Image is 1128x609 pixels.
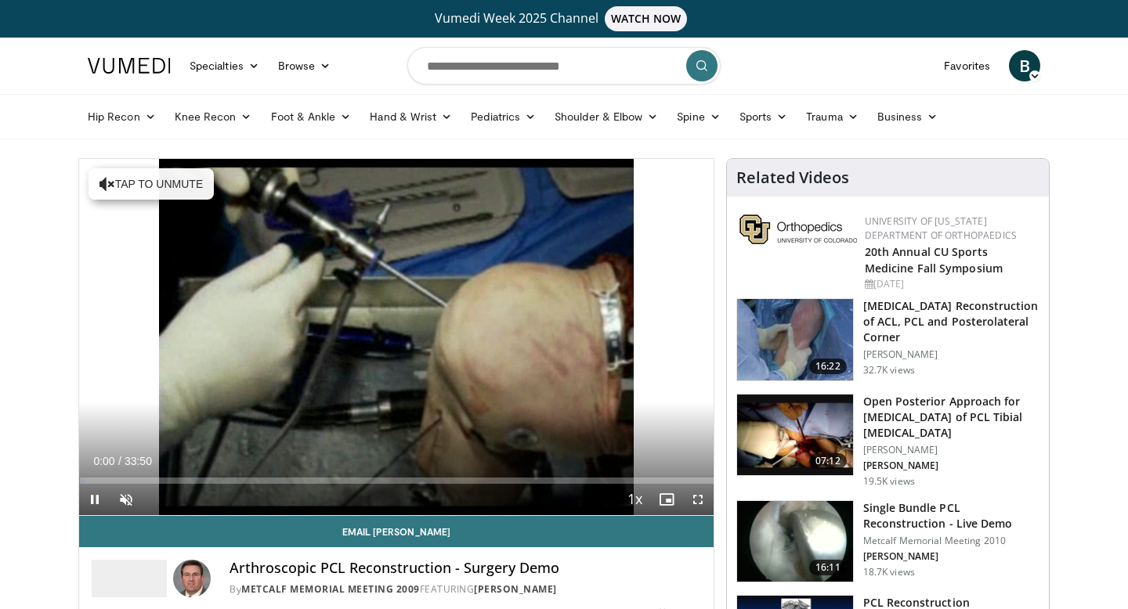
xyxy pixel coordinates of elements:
input: Search topics, interventions [407,47,721,85]
button: Tap to unmute [89,168,214,200]
h3: Open Posterior Approach for [MEDICAL_DATA] of PCL Tibial [MEDICAL_DATA] [863,394,1039,441]
p: [PERSON_NAME] [863,550,1039,563]
a: [PERSON_NAME] [474,582,557,596]
a: Vumedi Week 2025 ChannelWATCH NOW [90,6,1038,31]
span: WATCH NOW [605,6,688,31]
a: Spine [667,101,729,132]
div: By FEATURING [230,582,701,596]
img: Stone_ACL_PCL_FL8_Widescreen_640x360_100007535_3.jpg.150x105_q85_crop-smart_upscale.jpg [737,299,853,380]
span: 07:12 [809,453,847,469]
a: Hand & Wrist [360,101,461,132]
img: wick_3.png.150x105_q85_crop-smart_upscale.jpg [737,501,853,582]
p: 19.5K views [863,475,915,488]
img: VuMedi Logo [88,58,171,74]
p: 18.7K views [863,566,915,578]
a: Foot & Ankle [262,101,361,132]
a: Pediatrics [461,101,545,132]
button: Pause [79,484,110,515]
a: Knee Recon [165,101,262,132]
p: [PERSON_NAME] [863,348,1039,361]
a: Trauma [797,101,868,132]
a: 20th Annual CU Sports Medicine Fall Symposium [865,244,1003,276]
span: 16:22 [809,359,847,374]
img: 355603a8-37da-49b6-856f-e00d7e9307d3.png.150x105_q85_autocrop_double_scale_upscale_version-0.2.png [739,214,857,244]
img: Avatar [173,560,211,597]
h3: Single Bundle PCL Reconstruction - Live Demo [863,500,1039,532]
p: [PERSON_NAME] [863,459,1039,472]
h4: Related Videos [736,168,849,187]
h4: Arthroscopic PCL Reconstruction - Surgery Demo [230,560,701,577]
button: Unmute [110,484,142,515]
a: 16:22 [MEDICAL_DATA] Reconstruction of ACL, PCL and Posterolateral Corner [PERSON_NAME] 32.7K views [736,298,1039,381]
a: Specialties [180,50,269,81]
button: Playback Rate [620,484,651,515]
a: Browse [269,50,341,81]
h3: [MEDICAL_DATA] Reconstruction of ACL, PCL and Posterolateral Corner [863,298,1039,345]
p: [PERSON_NAME] [863,444,1039,456]
a: 16:11 Single Bundle PCL Reconstruction - Live Demo Metcalf Memorial Meeting 2010 [PERSON_NAME] 18... [736,500,1039,583]
a: University of [US_STATE] Department of Orthopaedics [865,214,1017,242]
a: Hip Recon [78,101,165,132]
span: 33:50 [125,455,152,467]
div: [DATE] [865,277,1036,291]
p: 32.7K views [863,364,915,377]
button: Fullscreen [682,484,714,515]
a: Shoulder & Elbow [545,101,667,132]
span: / [118,455,121,467]
video-js: Video Player [79,159,714,516]
span: 0:00 [93,455,114,467]
img: e9f6b273-e945-4392-879d-473edd67745f.150x105_q85_crop-smart_upscale.jpg [737,395,853,476]
button: Enable picture-in-picture mode [651,484,682,515]
a: 07:12 Open Posterior Approach for [MEDICAL_DATA] of PCL Tibial [MEDICAL_DATA] [PERSON_NAME] [PERS... [736,394,1039,488]
a: Business [868,101,948,132]
a: Sports [730,101,797,132]
p: Metcalf Memorial Meeting 2010 [863,535,1039,547]
a: Metcalf Memorial Meeting 2009 [241,582,420,596]
a: B [1009,50,1040,81]
img: Metcalf Memorial Meeting 2009 [92,560,167,597]
div: Progress Bar [79,477,714,484]
a: Favorites [935,50,1000,81]
a: Email [PERSON_NAME] [79,516,714,547]
span: 16:11 [809,560,847,575]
